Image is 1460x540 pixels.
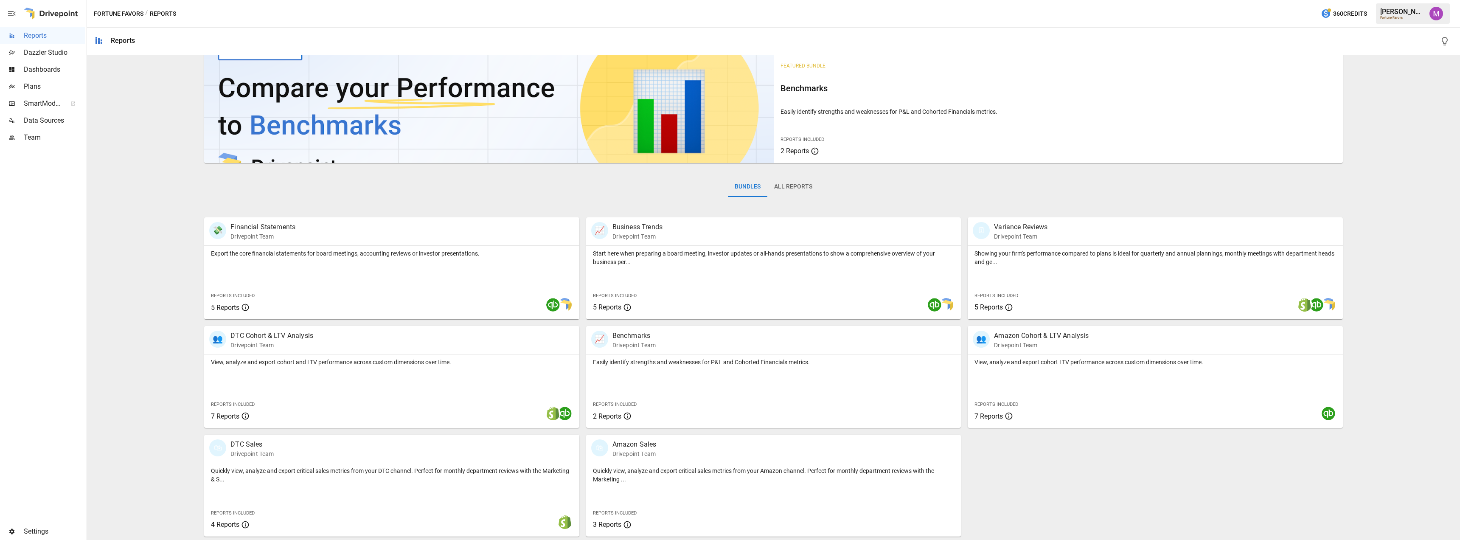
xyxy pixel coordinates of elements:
p: Amazon Sales [612,439,657,450]
span: Reports Included [974,293,1018,298]
span: 5 Reports [593,303,621,311]
p: Quickly view, analyze and export critical sales metrics from your Amazon channel. Perfect for mon... [593,467,955,484]
span: Reports Included [593,510,637,516]
p: Start here when preparing a board meeting, investor updates or all-hands presentations to show a ... [593,249,955,266]
span: Data Sources [24,115,85,126]
span: 5 Reports [974,303,1003,311]
span: 7 Reports [211,412,239,420]
span: 360 Credits [1333,8,1367,19]
button: 360Credits [1317,6,1370,22]
span: Reports Included [593,293,637,298]
img: smart model [558,298,572,312]
img: quickbooks [1322,407,1335,420]
p: DTC Cohort & LTV Analysis [230,331,313,341]
div: 👥 [973,331,990,348]
span: 4 Reports [211,520,239,529]
div: 🗓 [973,222,990,239]
div: [PERSON_NAME] [1380,8,1424,16]
span: Reports Included [211,402,255,407]
p: Financial Statements [230,222,295,232]
img: smart model [1322,298,1335,312]
p: DTC Sales [230,439,274,450]
span: Reports Included [781,137,824,142]
img: shopify [558,515,572,529]
button: Umer Muhammed [1424,2,1448,25]
span: Settings [24,526,85,537]
img: quickbooks [928,298,941,312]
p: Easily identify strengths and weaknesses for P&L and Cohorted Financials metrics. [781,107,1336,116]
p: Easily identify strengths and weaknesses for P&L and Cohorted Financials metrics. [593,358,955,366]
span: 3 Reports [593,520,621,529]
p: Amazon Cohort & LTV Analysis [994,331,1089,341]
button: All Reports [767,177,819,197]
p: Variance Reviews [994,222,1047,232]
button: Bundles [728,177,767,197]
span: 2 Reports [593,412,621,420]
span: Reports Included [974,402,1018,407]
span: Reports Included [211,510,255,516]
span: Featured Bundle [781,63,825,69]
p: Quickly view, analyze and export critical sales metrics from your DTC channel. Perfect for monthl... [211,467,573,484]
p: Benchmarks [612,331,656,341]
p: Drivepoint Team [994,232,1047,241]
p: Export the core financial statements for board meetings, accounting reviews or investor presentat... [211,249,573,258]
p: Drivepoint Team [230,341,313,349]
p: Drivepoint Team [994,341,1089,349]
div: / [145,8,148,19]
p: Drivepoint Team [612,450,657,458]
p: Showing your firm's performance compared to plans is ideal for quarterly and annual plannings, mo... [974,249,1336,266]
h6: Benchmarks [781,82,1336,95]
div: 💸 [209,222,226,239]
span: Plans [24,82,85,92]
span: Dazzler Studio [24,48,85,58]
span: 2 Reports [781,147,809,155]
button: Fortune Favors [94,8,143,19]
div: Fortune Favors [1380,16,1424,20]
p: Drivepoint Team [230,450,274,458]
img: Umer Muhammed [1429,7,1443,20]
div: 🛍 [591,439,608,456]
img: smart model [940,298,953,312]
div: Reports [111,37,135,45]
span: Dashboards [24,65,85,75]
span: Team [24,132,85,143]
img: quickbooks [558,407,572,420]
span: Reports Included [211,293,255,298]
div: 👥 [209,331,226,348]
span: 7 Reports [974,412,1003,420]
span: ™ [61,97,67,108]
span: Reports [24,31,85,41]
img: video thumbnail [204,53,773,163]
div: 🛍 [209,439,226,456]
span: Reports Included [593,402,637,407]
img: quickbooks [1310,298,1323,312]
p: Drivepoint Team [230,232,295,241]
span: 5 Reports [211,304,239,312]
p: Drivepoint Team [612,232,663,241]
img: shopify [546,407,560,420]
span: SmartModel [24,98,61,109]
div: 📈 [591,222,608,239]
p: Business Trends [612,222,663,232]
div: 📈 [591,331,608,348]
p: View, analyze and export cohort LTV performance across custom dimensions over time. [974,358,1336,366]
img: shopify [1298,298,1311,312]
img: quickbooks [546,298,560,312]
p: Drivepoint Team [612,341,656,349]
p: View, analyze and export cohort and LTV performance across custom dimensions over time. [211,358,573,366]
